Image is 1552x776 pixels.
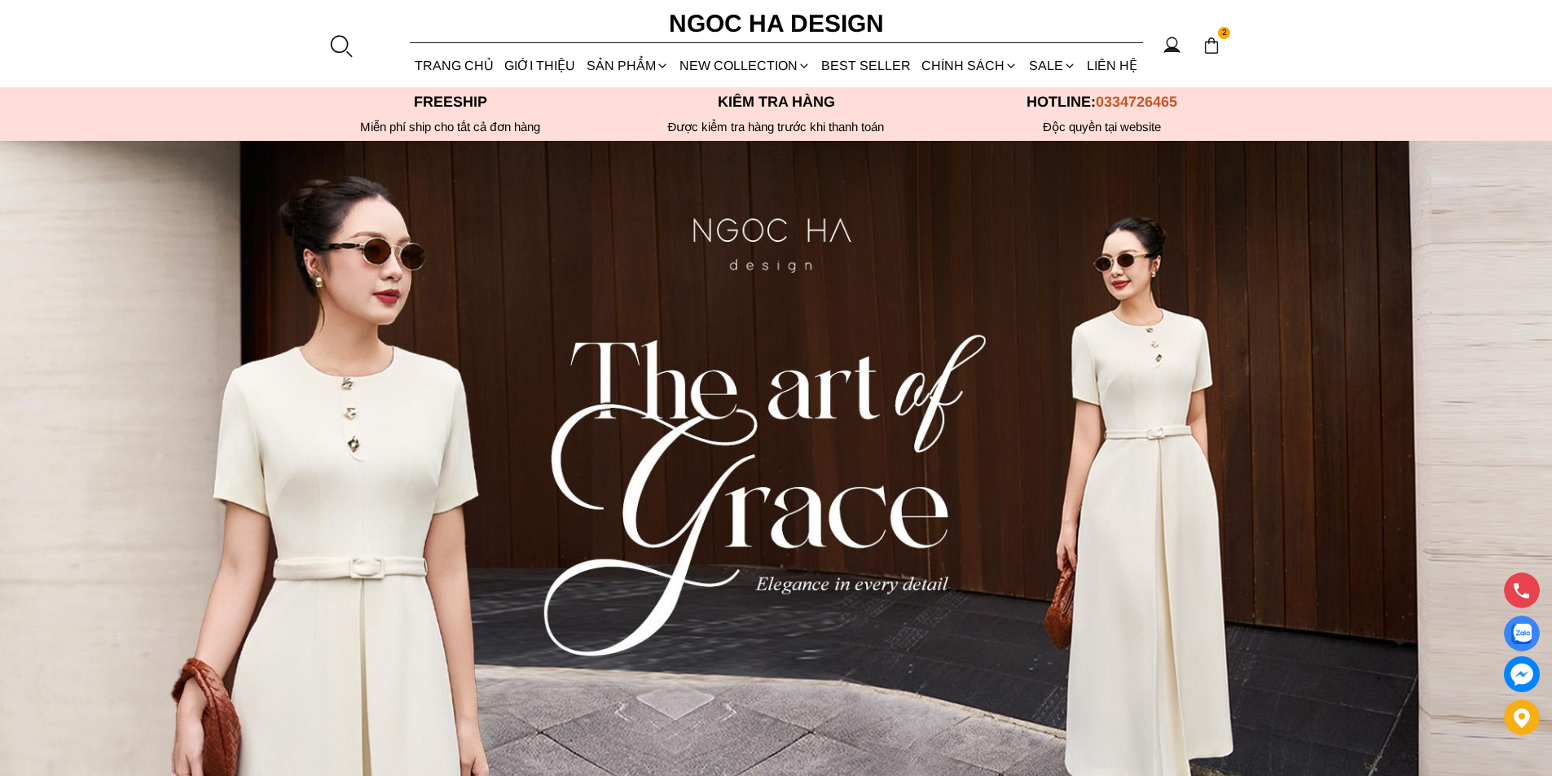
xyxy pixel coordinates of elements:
[1218,27,1231,40] span: 2
[718,94,835,110] font: Kiểm tra hàng
[1504,616,1540,651] a: Display image
[1023,44,1081,87] a: SALE
[288,120,613,134] div: Miễn phí ship cho tất cả đơn hàng
[674,44,816,87] a: NEW COLLECTION
[499,44,581,87] a: GIỚI THIỆU
[1511,624,1532,644] img: Display image
[939,120,1265,134] h6: Độc quyền tại website
[410,44,499,87] a: TRANG CHỦ
[816,44,917,87] a: BEST SELLER
[939,94,1265,111] p: Hotline:
[1504,656,1540,692] a: messenger
[288,94,613,111] p: Freeship
[1081,44,1142,87] a: LIÊN HỆ
[581,44,674,87] div: SẢN PHẨM
[917,44,1023,87] div: Chính sách
[654,4,899,43] a: Ngoc Ha Design
[1096,94,1177,110] span: 0334726465
[1202,37,1220,55] img: img-CART-ICON-ksit0nf1
[613,120,939,134] p: Được kiểm tra hàng trước khi thanh toán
